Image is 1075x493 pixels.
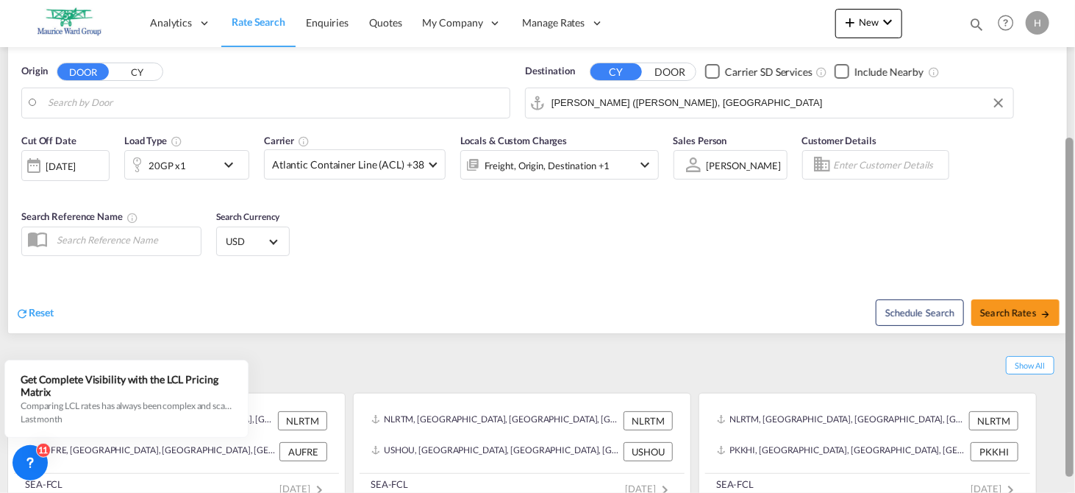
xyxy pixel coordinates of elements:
[1006,356,1054,375] span: Show All
[879,13,896,31] md-icon: icon-chevron-down
[551,92,1006,114] input: Search by Port
[1026,11,1049,35] div: H
[637,156,654,174] md-icon: icon-chevron-down
[224,231,282,252] md-select: Select Currency: $ USDUnited States Dollar
[279,442,327,461] div: AUFRE
[124,150,249,180] div: 20GP x1icon-chevron-down
[25,478,63,491] div: SEA-FCL
[841,16,896,28] span: New
[48,92,502,114] input: Search by Door
[725,65,813,79] div: Carrier SD Services
[15,305,54,322] div: icon-refreshReset
[371,478,408,491] div: SEA-FCL
[971,442,1018,461] div: PKKHI
[26,442,276,461] div: AUFRE, Fremantle, Australia, Oceania, Oceania
[29,306,54,319] span: Reset
[835,9,902,38] button: icon-plus 400-fgNewicon-chevron-down
[705,64,813,79] md-checkbox: Checkbox No Ink
[485,155,610,176] div: Freight Origin Destination Factory Stuffing
[8,42,1067,333] div: Origin DOOR CY Rotterdam, NLRTMDestination CY DOORCheckbox No InkUnchecked: Search for CY (Contai...
[841,13,859,31] md-icon: icon-plus 400-fg
[21,150,110,181] div: [DATE]
[644,63,696,80] button: DOOR
[21,180,32,199] md-datepicker: Select
[226,235,267,248] span: USD
[369,16,401,29] span: Quotes
[802,135,876,146] span: Customer Details
[928,66,940,78] md-icon: Unchecked: Ignores neighbouring ports when fetching rates.Checked : Includes neighbouring ports w...
[968,16,985,32] md-icon: icon-magnify
[15,307,29,320] md-icon: icon-refresh
[22,7,121,40] img: b7b27bb0429211efb97b819954bbb47e.png
[278,411,327,430] div: NLRTM
[124,135,182,146] span: Load Type
[49,229,201,251] input: Search Reference Name
[854,65,924,79] div: Include Nearby
[264,135,310,146] span: Carrier
[674,135,727,146] span: Sales Person
[969,411,1018,430] div: NLRTM
[371,411,620,430] div: NLRTM, Rotterdam, Netherlands, Western Europe, Europe
[22,88,510,118] md-input-container: Rotterdam, NLRTM
[717,411,965,430] div: NLRTM, Rotterdam, Netherlands, Western Europe, Europe
[460,135,568,146] span: Locals & Custom Charges
[21,135,76,146] span: Cut Off Date
[707,160,782,171] div: [PERSON_NAME]
[526,88,1013,118] md-input-container: Jawaharlal Nehru (Nhava Sheva), INNSA
[46,160,76,173] div: [DATE]
[220,156,245,174] md-icon: icon-chevron-down
[371,442,620,461] div: USHOU, Houston, TX, United States, North America, Americas
[971,299,1060,326] button: Search Ratesicon-arrow-right
[968,16,985,38] div: icon-magnify
[21,210,138,222] span: Search Reference Name
[306,16,349,29] span: Enquiries
[815,66,827,78] md-icon: Unchecked: Search for CY (Container Yard) services for all selected carriers.Checked : Search for...
[111,63,162,80] button: CY
[460,150,659,180] div: Freight Origin Destination Factory Stuffingicon-chevron-down
[523,15,585,30] span: Manage Rates
[590,63,642,80] button: CY
[1040,309,1051,319] md-icon: icon-arrow-right
[624,411,673,430] div: NLRTM
[717,442,967,461] div: PKKHI, Karachi, Pakistan, Indian Subcontinent, Asia Pacific
[525,64,575,79] span: Destination
[705,155,783,176] md-select: Sales Person: Hana Shaikh
[126,212,138,224] md-icon: Your search will be saved by the below given name
[216,211,280,222] span: Search Currency
[298,135,310,147] md-icon: The selected Trucker/Carrierwill be displayed in the rate results If the rates are from another f...
[272,157,424,172] span: Atlantic Container Line (ACL) +38
[624,442,673,461] div: USHOU
[423,15,483,30] span: My Company
[876,299,964,326] button: Note: By default Schedule search will only considerorigin ports, destination ports and cut off da...
[834,154,944,176] input: Enter Customer Details
[57,63,109,80] button: DOOR
[232,15,285,28] span: Rate Search
[980,307,1051,319] span: Search Rates
[993,10,1026,37] div: Help
[21,64,48,79] span: Origin
[149,155,186,176] div: 20GP x1
[716,478,754,491] div: SEA-FCL
[988,92,1010,114] button: Clear Input
[7,349,146,382] div: Recent Searches
[150,15,192,30] span: Analytics
[835,64,924,79] md-checkbox: Checkbox No Ink
[171,135,182,147] md-icon: icon-information-outline
[993,10,1018,35] span: Help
